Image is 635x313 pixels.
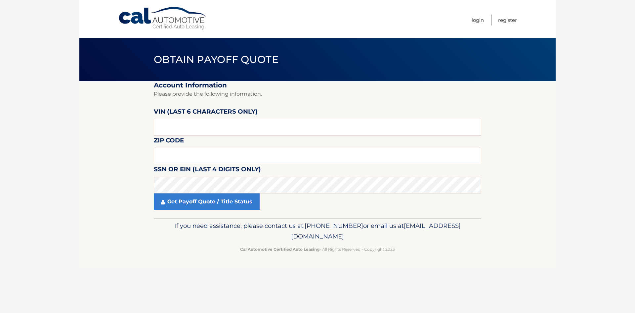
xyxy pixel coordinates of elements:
span: [PHONE_NUMBER] [305,222,363,230]
label: VIN (last 6 characters only) [154,107,258,119]
span: Obtain Payoff Quote [154,53,278,66]
p: Please provide the following information. [154,89,481,99]
p: If you need assistance, please contact us at: or email us at [158,221,477,242]
strong: Cal Automotive Certified Auto Leasing [240,247,319,252]
a: Login [472,15,484,26]
a: Register [498,15,517,26]
label: SSN or EIN (last 4 digits only) [154,164,261,177]
label: Zip Code [154,135,184,148]
a: Cal Automotive [118,7,207,30]
h2: Account Information [154,81,481,89]
a: Get Payoff Quote / Title Status [154,193,260,210]
p: - All Rights Reserved - Copyright 2025 [158,246,477,253]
